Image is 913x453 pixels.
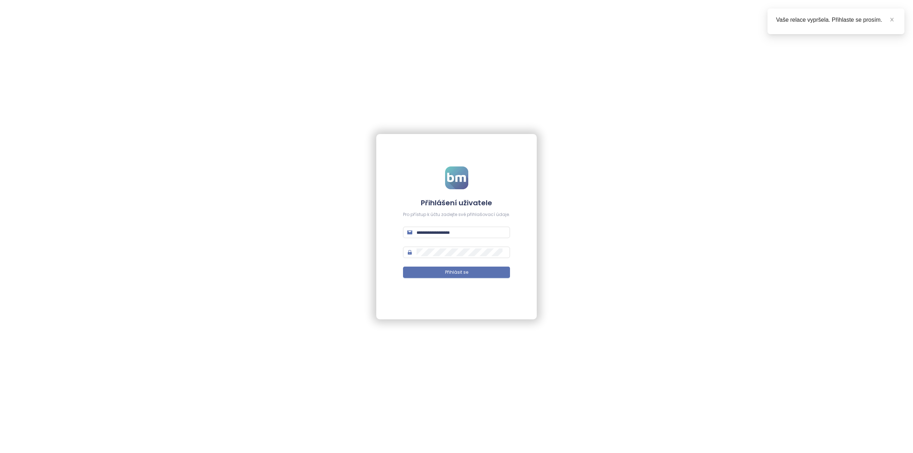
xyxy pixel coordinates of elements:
[407,250,412,255] span: lock
[889,17,894,22] span: close
[403,267,510,278] button: Přihlásit se
[445,166,468,189] img: logo
[445,269,468,276] span: Přihlásit se
[407,230,412,235] span: mail
[403,211,510,218] div: Pro přístup k účtu zadejte své přihlašovací údaje.
[776,16,896,24] div: Vaše relace vypršela. Přihlaste se prosím.
[403,198,510,208] h4: Přihlášení uživatele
